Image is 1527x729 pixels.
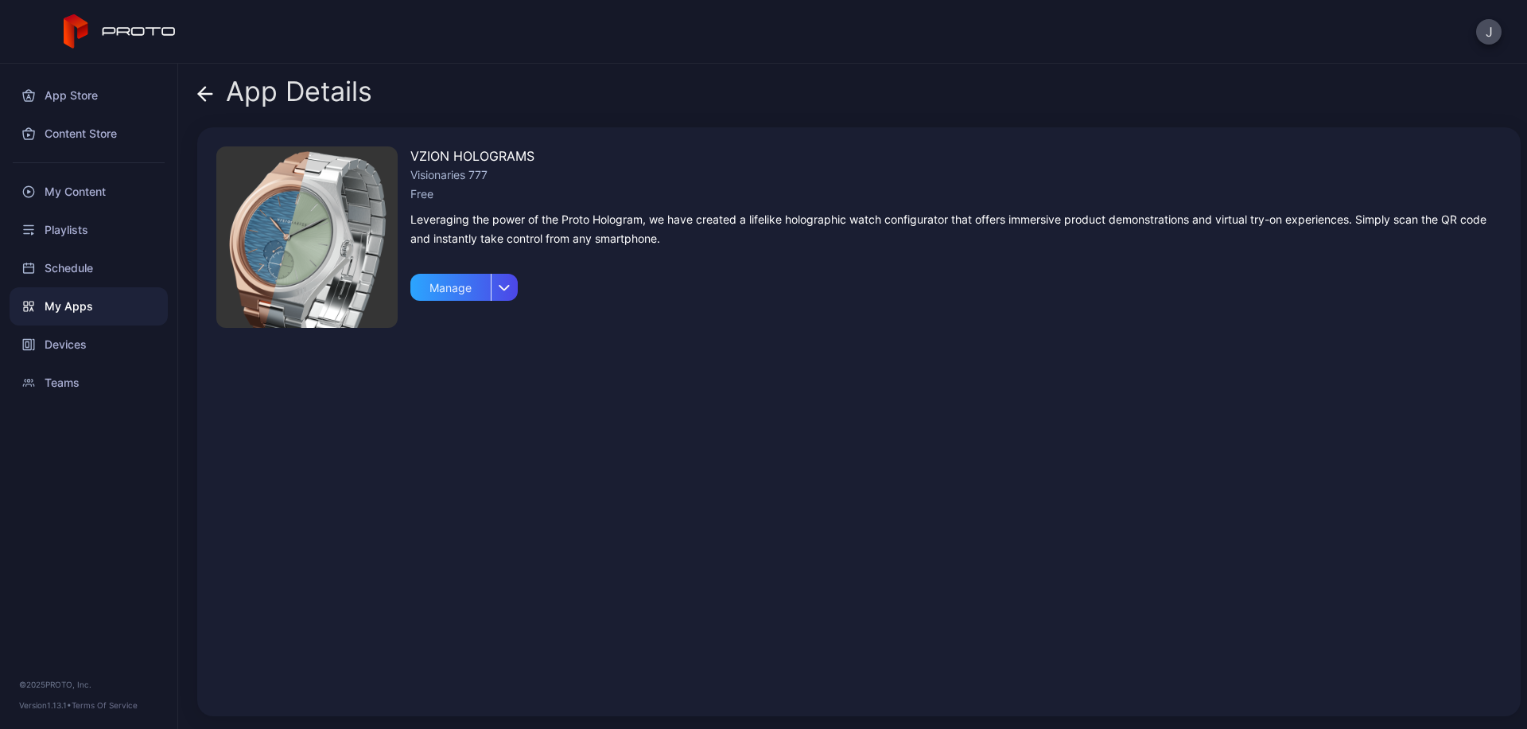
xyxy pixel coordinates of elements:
[410,185,1502,204] div: Free
[10,76,168,115] a: App Store
[19,678,158,691] div: © 2025 PROTO, Inc.
[10,287,168,326] a: My Apps
[10,364,168,402] a: Teams
[19,700,72,710] span: Version 1.13.1 •
[10,326,168,364] a: Devices
[410,146,1502,166] div: VZION HOLOGRAMS
[10,211,168,249] a: Playlists
[410,274,491,301] div: Manage
[410,267,518,301] button: Manage
[1476,19,1502,45] button: J
[197,76,372,115] div: App Details
[72,700,138,710] a: Terms Of Service
[10,173,168,211] a: My Content
[10,249,168,287] a: Schedule
[10,115,168,153] a: Content Store
[410,166,1502,185] div: Visionaries 777
[410,210,1502,248] div: Leveraging the power of the Proto Hologram, we have created a lifelike holographic watch configur...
